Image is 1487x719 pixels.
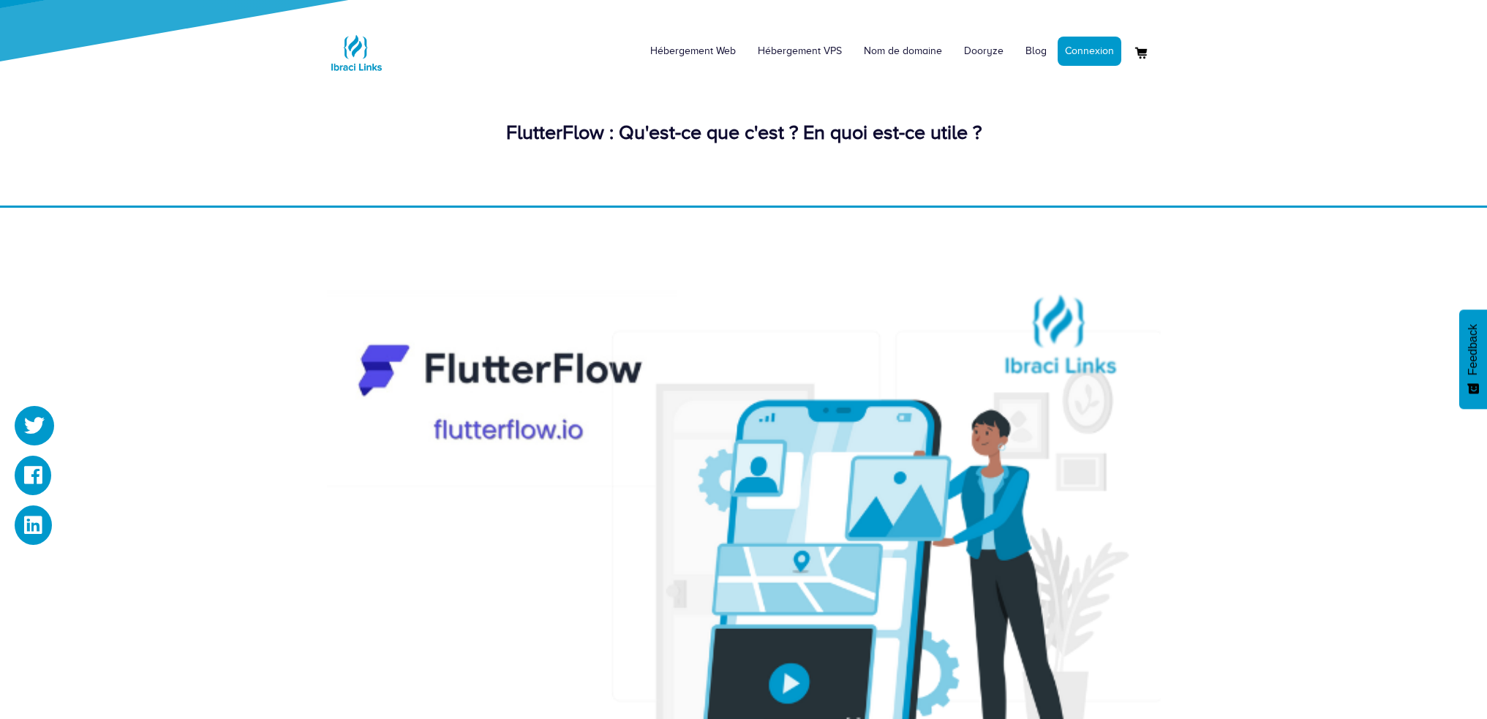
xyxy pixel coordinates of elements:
[327,23,385,82] img: Logo Ibraci Links
[327,118,1161,147] div: FlutterFlow : Qu'est-ce que c'est ? En quoi est-ce utile ?
[747,29,853,73] a: Hébergement VPS
[639,29,747,73] a: Hébergement Web
[1467,324,1480,375] span: Feedback
[327,11,385,82] a: Logo Ibraci Links
[1058,37,1121,66] a: Connexion
[1459,309,1487,409] button: Feedback - Afficher l’enquête
[1014,29,1058,73] a: Blog
[853,29,953,73] a: Nom de domaine
[953,29,1014,73] a: Dooryze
